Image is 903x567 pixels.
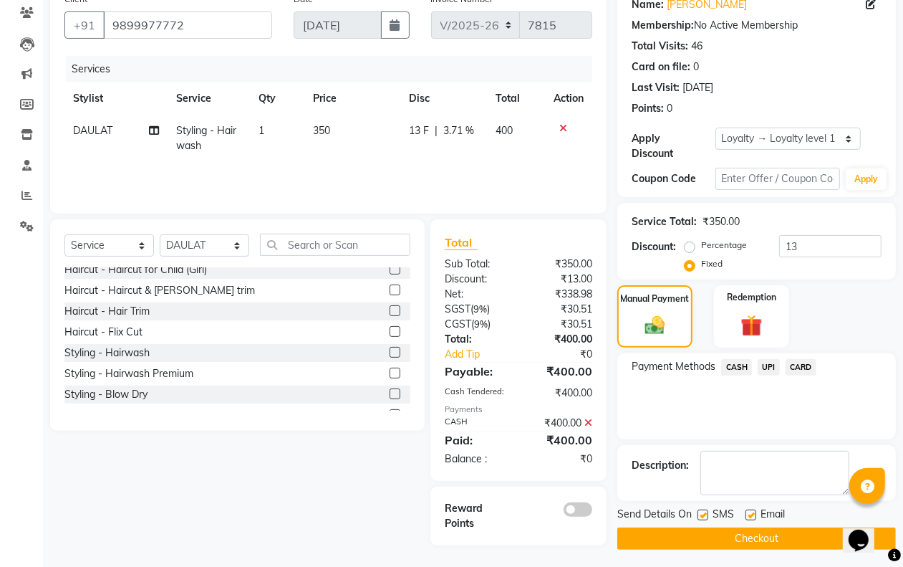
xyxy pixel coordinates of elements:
[434,416,518,431] div: CASH
[445,302,470,315] span: SGST
[434,257,518,272] div: Sub Total:
[445,235,478,250] span: Total
[632,239,676,254] div: Discount:
[632,458,689,473] div: Description:
[103,11,272,39] input: Search by Name/Mobile/Email/Code
[617,507,692,525] span: Send Details On
[401,82,488,115] th: Disc
[518,287,603,302] div: ₹338.98
[727,291,776,304] label: Redemption
[702,214,740,229] div: ₹350.00
[632,18,882,33] div: No Active Membership
[632,101,664,116] div: Points:
[632,80,680,95] div: Last Visit:
[434,287,518,302] div: Net:
[444,123,475,138] span: 3.71 %
[846,168,887,190] button: Apply
[682,80,713,95] div: [DATE]
[715,168,840,190] input: Enter Offer / Coupon Code
[64,82,168,115] th: Stylist
[518,332,603,347] div: ₹400.00
[621,292,690,305] label: Manual Payment
[533,347,603,362] div: ₹0
[64,304,150,319] div: Haircut - Hair Trim
[488,82,546,115] th: Total
[259,124,264,137] span: 1
[64,387,148,402] div: Styling - Blow Dry
[632,18,694,33] div: Membership:
[632,359,715,374] span: Payment Methods
[691,39,702,54] div: 46
[518,317,603,332] div: ₹30.51
[632,214,697,229] div: Service Total:
[66,56,603,82] div: Services
[474,318,488,330] span: 9%
[518,416,603,431] div: ₹400.00
[518,302,603,317] div: ₹30.51
[496,124,513,137] span: 400
[445,318,471,330] span: CGST
[760,507,785,525] span: Email
[632,59,690,75] div: Card on file:
[313,124,330,137] span: 350
[518,257,603,272] div: ₹350.00
[435,123,438,138] span: |
[843,510,889,553] iframe: chat widget
[434,432,518,449] div: Paid:
[632,131,715,161] div: Apply Discount
[701,257,723,270] label: Fixed
[701,239,747,252] label: Percentage
[786,359,816,376] span: CARD
[434,272,518,287] div: Discount:
[64,408,186,423] div: Styling - Blow Dry + Wash
[721,359,752,376] span: CASH
[434,363,518,380] div: Payable:
[64,346,150,361] div: Styling - Hairwash
[713,507,734,525] span: SMS
[250,82,304,115] th: Qty
[434,332,518,347] div: Total:
[518,363,603,380] div: ₹400.00
[545,82,592,115] th: Action
[639,314,671,337] img: _cash.svg
[445,404,592,416] div: Payments
[434,386,518,401] div: Cash Tendered:
[434,501,518,531] div: Reward Points
[168,82,250,115] th: Service
[632,171,715,186] div: Coupon Code
[260,234,410,256] input: Search or Scan
[518,432,603,449] div: ₹400.00
[632,39,688,54] div: Total Visits:
[667,101,672,116] div: 0
[518,452,603,467] div: ₹0
[518,386,603,401] div: ₹400.00
[304,82,400,115] th: Price
[434,302,518,317] div: ( )
[758,359,780,376] span: UPI
[176,124,236,152] span: Styling - Hairwash
[734,313,768,339] img: _gift.svg
[73,124,112,137] span: DAULAT
[693,59,699,75] div: 0
[434,452,518,467] div: Balance :
[617,528,896,550] button: Checkout
[64,262,207,277] div: Haircut - Haircut for Child (Girl)
[64,11,105,39] button: +91
[473,303,487,315] span: 9%
[64,325,143,340] div: Haircut - Flix Cut
[434,347,533,362] a: Add Tip
[64,366,193,381] div: Styling - Hairwash Premium
[518,272,603,287] div: ₹13.00
[410,123,430,138] span: 13 F
[64,283,255,298] div: Haircut - Haircut & [PERSON_NAME] trim
[434,317,518,332] div: ( )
